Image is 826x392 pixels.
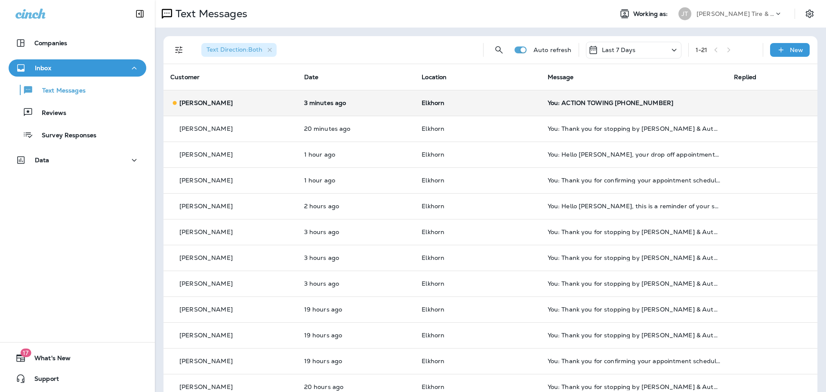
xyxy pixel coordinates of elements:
span: What's New [26,355,71,365]
p: [PERSON_NAME] [179,151,233,158]
span: Elkhorn [422,383,444,391]
p: [PERSON_NAME] [179,306,233,313]
p: Sep 10, 2025 03:55 PM [304,358,408,364]
p: Sep 11, 2025 11:15 AM [304,99,408,106]
p: New [790,46,803,53]
div: You: Thank you for confirming your appointment scheduled for 09/12/2025 8:00 AM with Elkhorn. We ... [548,177,721,184]
span: Elkhorn [422,357,444,365]
p: [PERSON_NAME] [179,99,233,106]
p: [PERSON_NAME] [179,332,233,339]
span: 17 [20,349,31,357]
span: Elkhorn [422,202,444,210]
div: Text Direction:Both [201,43,277,57]
p: Sep 10, 2025 02:58 PM [304,383,408,390]
span: Support [26,375,59,386]
span: Message [548,73,574,81]
p: [PERSON_NAME] [179,280,233,287]
p: Sep 10, 2025 03:58 PM [304,306,408,313]
button: Companies [9,34,146,52]
p: Sep 10, 2025 03:58 PM [304,332,408,339]
p: Survey Responses [33,132,96,140]
div: You: Thank you for stopping by Jensen Tire & Auto - Elkhorn. Please take 30 seconds to leave us a... [548,332,721,339]
p: Sep 11, 2025 08:05 AM [304,254,408,261]
button: Search Messages [490,41,508,59]
div: 1 - 21 [696,46,708,53]
p: Data [35,157,49,164]
span: Date [304,73,319,81]
p: Text Messages [172,7,247,20]
div: You: Thank you for stopping by Jensen Tire & Auto - Elkhorn. Please take 30 seconds to leave us a... [548,383,721,390]
p: [PERSON_NAME] [179,177,233,184]
span: Elkhorn [422,176,444,184]
button: Settings [802,6,817,22]
div: You: Thank you for stopping by Jensen Tire & Auto - Elkhorn. Please take 30 seconds to leave us a... [548,254,721,261]
p: Sep 11, 2025 10:58 AM [304,125,408,132]
p: [PERSON_NAME] [179,125,233,132]
div: JT [678,7,691,20]
div: You: Thank you for stopping by Jensen Tire & Auto - Elkhorn. Please take 30 seconds to leave us a... [548,125,721,132]
p: Inbox [35,65,51,71]
span: Elkhorn [422,254,444,262]
div: You: ACTION TOWING 712-325-8235 [548,99,721,106]
div: You: Thank you for stopping by Jensen Tire & Auto - Elkhorn. Please take 30 seconds to leave us a... [548,280,721,287]
button: Text Messages [9,81,146,99]
span: Elkhorn [422,151,444,158]
button: Reviews [9,103,146,121]
p: Companies [34,40,67,46]
span: Elkhorn [422,99,444,107]
p: [PERSON_NAME] [179,203,233,210]
p: Reviews [33,109,66,117]
span: Elkhorn [422,331,444,339]
p: Sep 11, 2025 09:01 AM [304,203,408,210]
span: Elkhorn [422,125,444,133]
p: Last 7 Days [602,46,636,53]
p: Text Messages [34,87,86,95]
span: Customer [170,73,200,81]
div: You: Thank you for stopping by Jensen Tire & Auto - Elkhorn. Please take 30 seconds to leave us a... [548,228,721,235]
p: Sep 11, 2025 09:26 AM [304,177,408,184]
div: You: Thank you for confirming your appointment scheduled for 09/11/2025 4:00 PM with Elkhorn. We ... [548,358,721,364]
p: [PERSON_NAME] [179,358,233,364]
button: Survey Responses [9,126,146,144]
span: Working as: [633,10,670,18]
p: Sep 11, 2025 09:47 AM [304,151,408,158]
button: Collapse Sidebar [128,5,152,22]
button: Inbox [9,59,146,77]
span: Text Direction : Both [206,46,262,53]
span: Replied [734,73,756,81]
span: Elkhorn [422,280,444,287]
button: Support [9,370,146,387]
div: You: Hello Mary, your drop off appointment at Jensen Tire & Auto is tomorrow. Reschedule? Call +1... [548,151,721,158]
span: Elkhorn [422,228,444,236]
span: Location [422,73,447,81]
button: 17What's New [9,349,146,367]
p: Auto refresh [533,46,572,53]
span: Elkhorn [422,306,444,313]
p: [PERSON_NAME] [179,383,233,390]
p: [PERSON_NAME] [179,228,233,235]
div: You: Thank you for stopping by Jensen Tire & Auto - Elkhorn. Please take 30 seconds to leave us a... [548,306,721,313]
p: Sep 11, 2025 08:05 AM [304,280,408,287]
button: Data [9,151,146,169]
div: You: Hello Majken, this is a reminder of your scheduled appointment set for 09/12/2025 9:00 AM at... [548,203,721,210]
p: [PERSON_NAME] Tire & Auto [697,10,774,17]
button: Filters [170,41,188,59]
p: Sep 11, 2025 08:05 AM [304,228,408,235]
p: [PERSON_NAME] [179,254,233,261]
